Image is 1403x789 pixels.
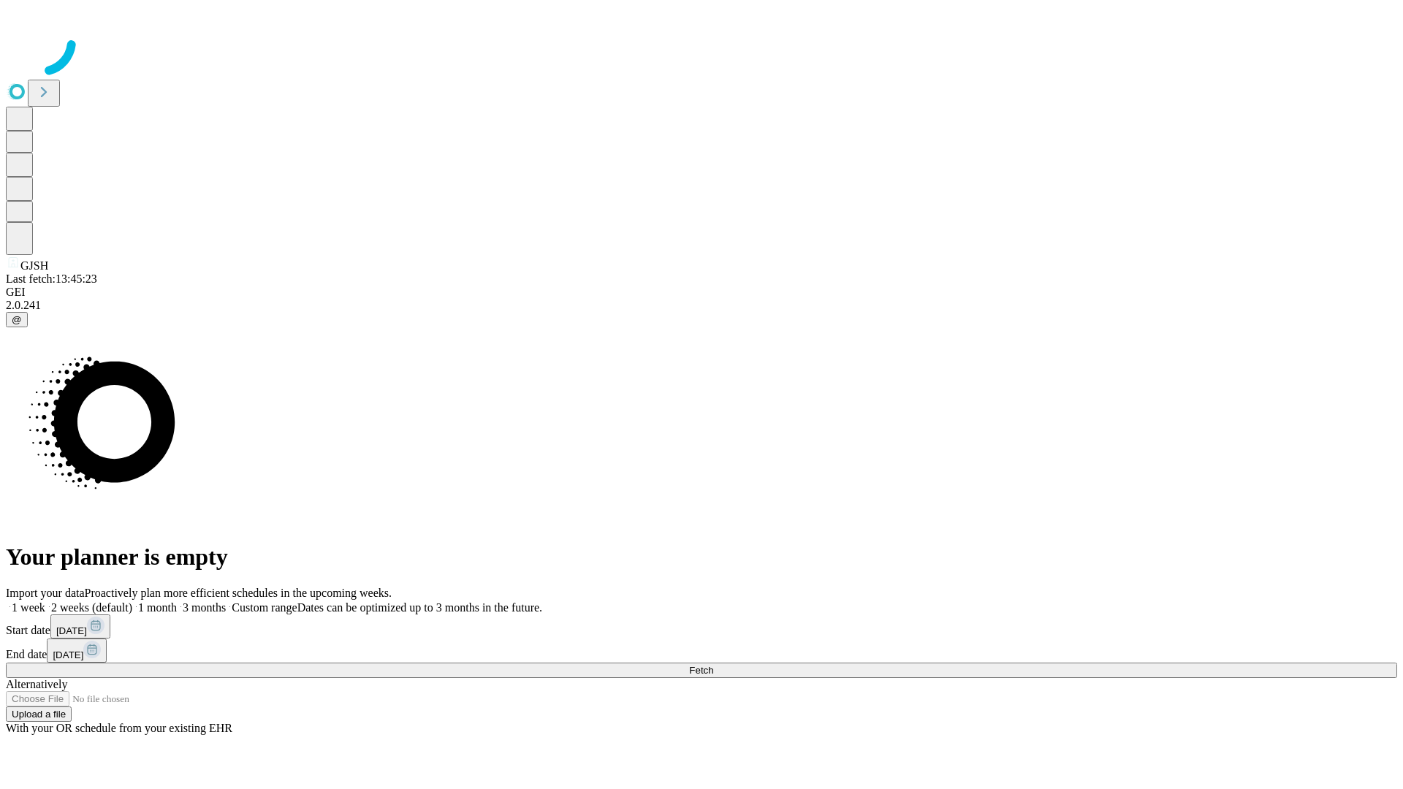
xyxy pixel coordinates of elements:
[297,601,542,614] span: Dates can be optimized up to 3 months in the future.
[20,259,48,272] span: GJSH
[51,601,132,614] span: 2 weeks (default)
[50,614,110,639] button: [DATE]
[6,544,1397,571] h1: Your planner is empty
[56,625,87,636] span: [DATE]
[6,286,1397,299] div: GEI
[6,299,1397,312] div: 2.0.241
[6,639,1397,663] div: End date
[6,706,72,722] button: Upload a file
[6,722,232,734] span: With your OR schedule from your existing EHR
[183,601,226,614] span: 3 months
[53,649,83,660] span: [DATE]
[6,272,97,285] span: Last fetch: 13:45:23
[85,587,392,599] span: Proactively plan more efficient schedules in the upcoming weeks.
[6,312,28,327] button: @
[6,678,67,690] span: Alternatively
[47,639,107,663] button: [DATE]
[6,587,85,599] span: Import your data
[12,314,22,325] span: @
[232,601,297,614] span: Custom range
[138,601,177,614] span: 1 month
[689,665,713,676] span: Fetch
[12,601,45,614] span: 1 week
[6,614,1397,639] div: Start date
[6,663,1397,678] button: Fetch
